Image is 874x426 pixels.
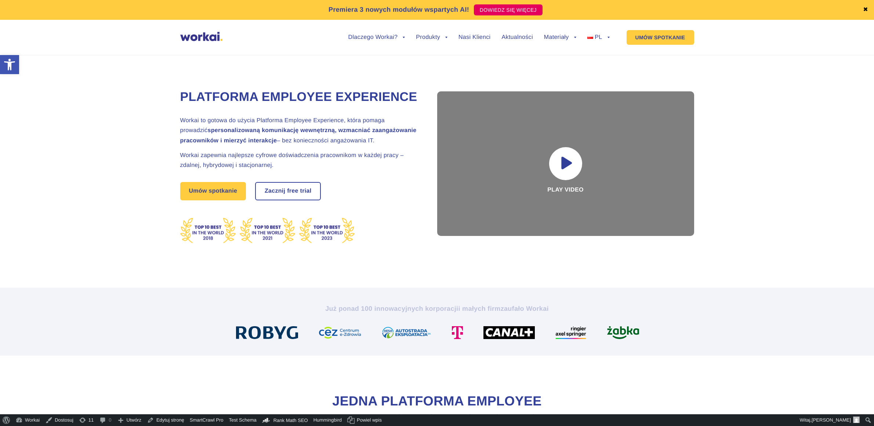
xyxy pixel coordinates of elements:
[256,183,320,200] a: Zacznij free trial
[88,414,94,426] span: 11
[127,414,141,426] span: Utwórz
[180,182,246,200] a: Umów spotkanie
[187,414,226,426] a: SmartCrawl Pro
[260,414,311,426] a: Kokpit Rank Math
[627,30,694,45] a: UMÓW SPOTKANIE
[595,34,602,40] span: PL
[109,414,111,426] span: 0
[233,304,641,313] h2: Już ponad 100 innowacyjnych korporacji zaufało Workai
[180,150,419,170] h2: Workai zapewnia najlepsze cyfrowe doświadczenia pracownikom w każdej pracy – zdalnej, hybrydowej ...
[474,4,543,15] a: DOWIEDZ SIĘ WIĘCEJ
[863,7,868,13] a: ✖
[180,127,417,143] strong: spersonalizowaną komunikację wewnętrzną, wzmacniać zaangażowanie pracowników i mierzyć interakcje
[437,91,694,236] div: Play video
[226,414,260,426] a: Test Schema
[180,89,419,106] h1: Platforma Employee Experience
[797,414,863,426] a: Witaj,
[311,414,345,426] a: Hummingbird
[144,414,187,426] a: Edytuj stronę
[812,417,851,423] span: [PERSON_NAME]
[13,414,43,426] a: Workai
[458,305,500,312] i: i małych firm
[180,116,419,146] h2: Workai to gotowa do użycia Platforma Employee Experience, która pomaga prowadzić – bez koniecznoś...
[357,414,382,426] span: Powiel wpis
[43,414,76,426] a: Dostosuj
[348,34,405,40] a: Dlaczego Workai?
[544,34,576,40] a: Materiały
[273,418,308,423] span: Rank Math SEO
[329,5,469,15] p: Premiera 3 nowych modułów wspartych AI!
[416,34,447,40] a: Produkty
[458,34,490,40] a: Nasi Klienci
[501,34,533,40] a: Aktualności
